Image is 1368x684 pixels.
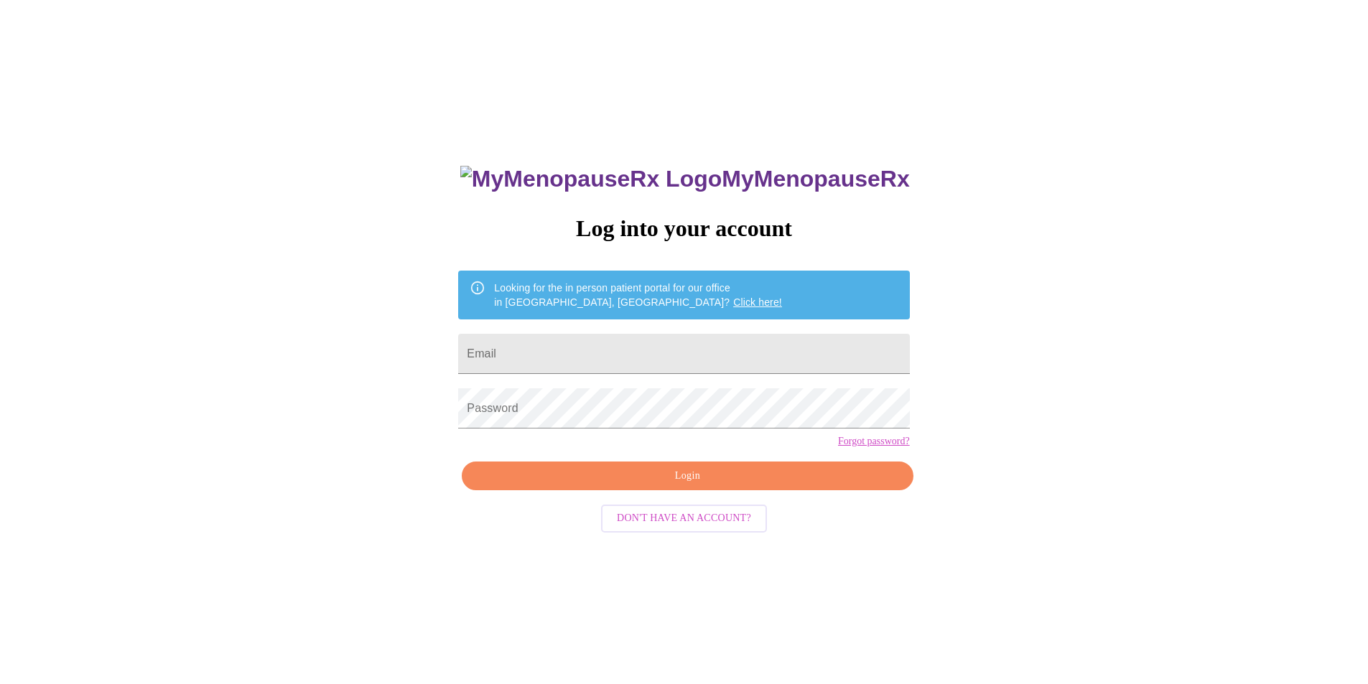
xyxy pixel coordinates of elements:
button: Don't have an account? [601,505,767,533]
span: Login [478,467,896,485]
h3: Log into your account [458,215,909,242]
button: Login [462,462,913,491]
a: Don't have an account? [597,511,771,523]
span: Don't have an account? [617,510,751,528]
h3: MyMenopauseRx [460,166,910,192]
a: Forgot password? [838,436,910,447]
a: Click here! [733,296,782,308]
div: Looking for the in person patient portal for our office in [GEOGRAPHIC_DATA], [GEOGRAPHIC_DATA]? [494,275,782,315]
img: MyMenopauseRx Logo [460,166,722,192]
